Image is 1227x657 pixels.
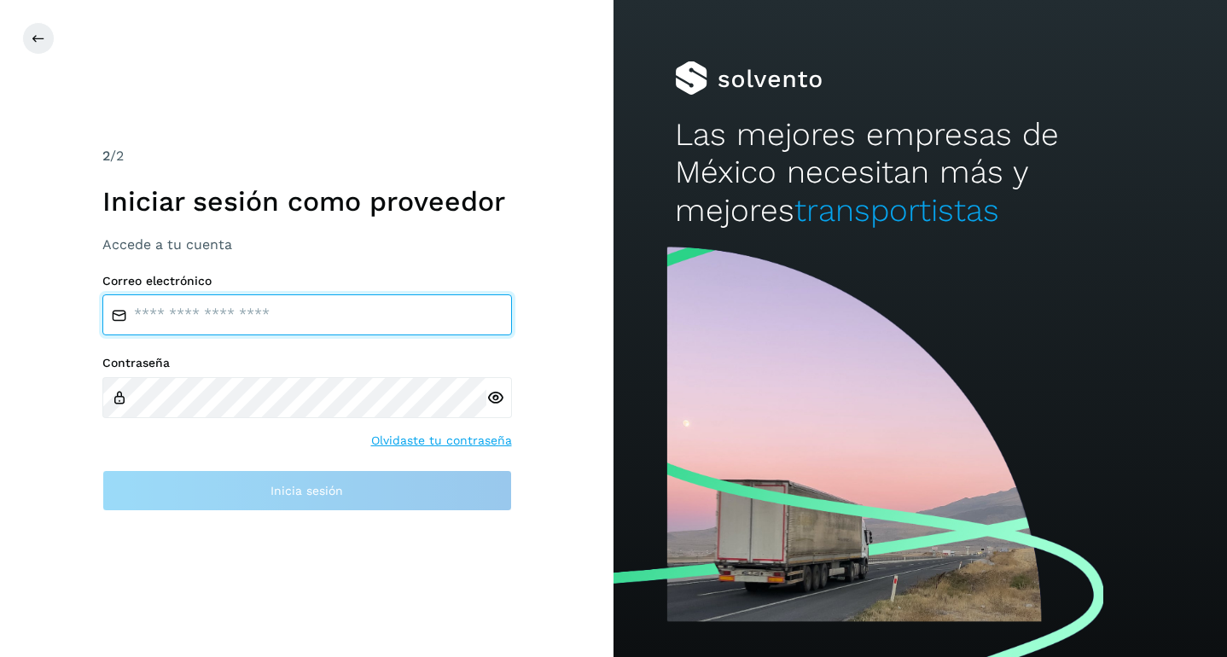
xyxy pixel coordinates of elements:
[102,146,512,166] div: /2
[270,485,343,497] span: Inicia sesión
[371,432,512,450] a: Olvidaste tu contraseña
[102,356,512,370] label: Contraseña
[102,470,512,511] button: Inicia sesión
[794,192,999,229] span: transportistas
[102,236,512,253] h3: Accede a tu cuenta
[102,185,512,218] h1: Iniciar sesión como proveedor
[675,116,1166,230] h2: Las mejores empresas de México necesitan más y mejores
[102,148,110,164] span: 2
[102,274,512,288] label: Correo electrónico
